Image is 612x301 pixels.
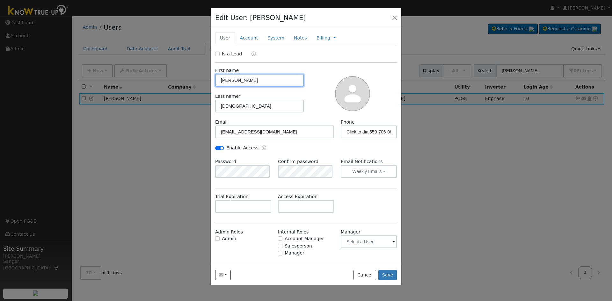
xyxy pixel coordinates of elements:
label: Admin Roles [215,229,243,235]
label: Trial Expiration [215,193,249,200]
button: christiansenck@gmail.com [215,270,231,281]
a: User [215,32,235,44]
h4: Edit User: [PERSON_NAME] [215,13,306,23]
label: Email [215,119,228,125]
a: Lead [247,51,256,58]
button: Save [378,270,397,281]
a: Billing [317,35,330,41]
label: Email Notifications [341,158,397,165]
input: Admin [215,236,220,241]
label: Salesperson [285,243,312,249]
input: Is a Lead [215,52,220,56]
input: Manager [278,251,282,255]
input: Select a User [341,235,397,248]
button: Cancel [353,270,376,281]
label: Account Manager [285,235,324,242]
label: Is a Lead [222,51,242,57]
button: Weekly Emails [341,165,397,178]
a: Notes [289,32,312,44]
label: Password [215,158,236,165]
label: Admin [222,235,236,242]
label: Phone [341,119,355,125]
input: Account Manager [278,236,282,241]
a: System [263,32,289,44]
label: Enable Access [226,145,259,151]
label: Manager [341,229,361,235]
span: Required [239,94,241,99]
label: Last name [215,93,241,100]
a: Account [235,32,263,44]
input: Salesperson [278,244,282,248]
div: Stats [382,263,397,270]
label: Manager [285,250,304,256]
label: First name [215,67,239,74]
label: Confirm password [278,158,318,165]
label: Access Expiration [278,193,317,200]
label: Internal Roles [278,229,309,235]
a: Enable Access [262,145,266,152]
